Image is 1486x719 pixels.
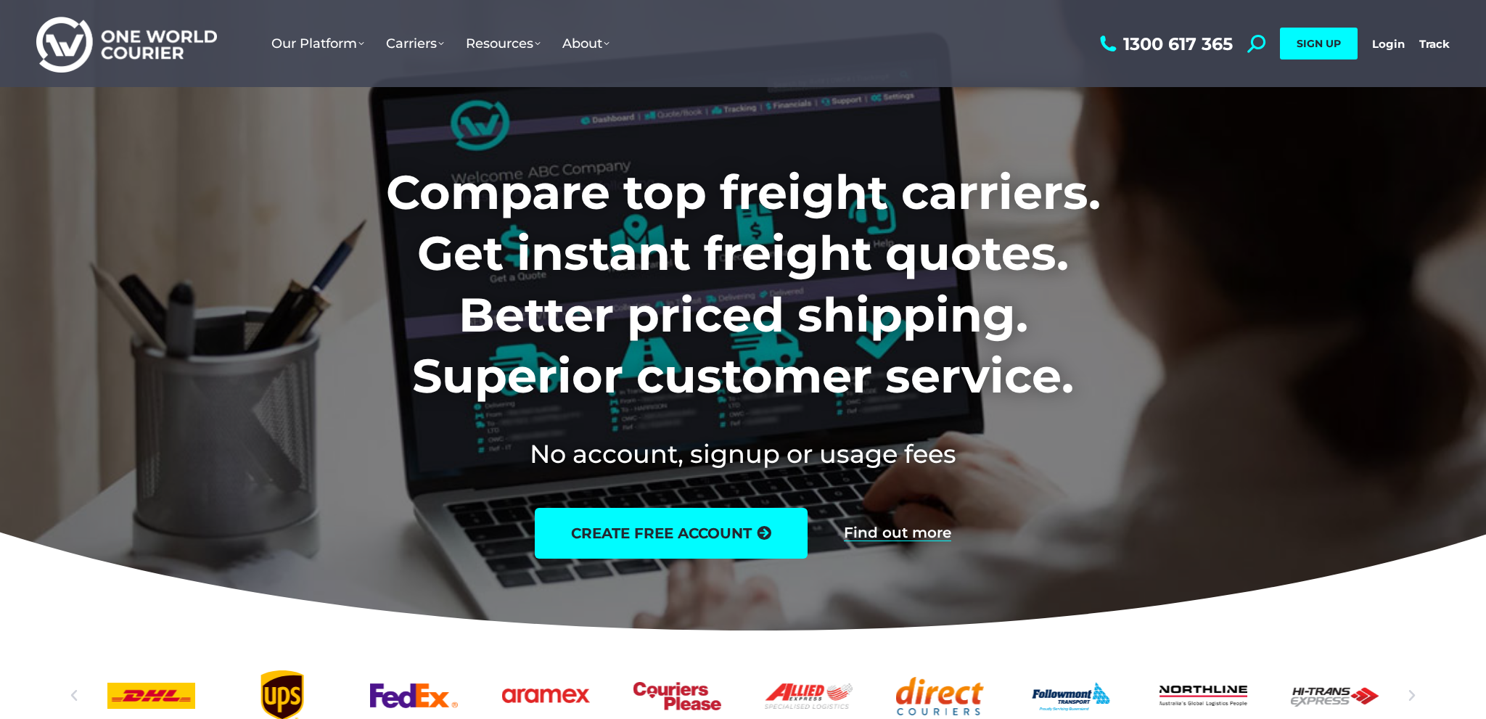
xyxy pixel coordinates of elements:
a: Our Platform [260,21,375,66]
a: Track [1419,37,1450,51]
h2: No account, signup or usage fees [290,436,1196,472]
span: About [562,36,609,52]
a: SIGN UP [1280,28,1358,59]
h1: Compare top freight carriers. Get instant freight quotes. Better priced shipping. Superior custom... [290,162,1196,407]
span: Carriers [386,36,444,52]
a: About [551,21,620,66]
a: Login [1372,37,1405,51]
span: Resources [466,36,541,52]
a: 1300 617 365 [1096,35,1233,53]
span: Our Platform [271,36,364,52]
a: create free account [535,508,808,559]
a: Carriers [375,21,455,66]
a: Resources [455,21,551,66]
a: Find out more [844,525,951,541]
img: One World Courier [36,15,217,73]
span: SIGN UP [1297,37,1341,50]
